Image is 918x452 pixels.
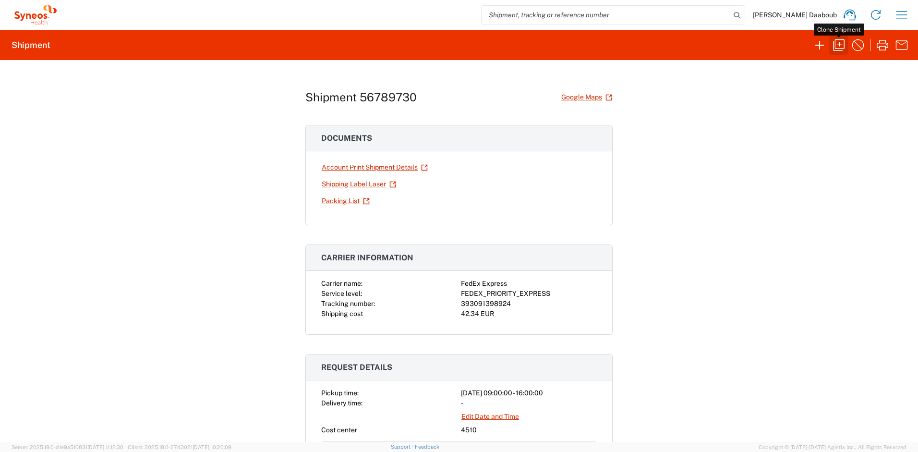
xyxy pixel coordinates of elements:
[321,253,413,262] span: Carrier information
[321,310,363,318] span: Shipping cost
[461,388,597,398] div: [DATE] 09:00:00 - 16:00:00
[321,280,362,287] span: Carrier name:
[561,89,613,106] a: Google Maps
[321,300,375,307] span: Tracking number:
[461,408,519,425] a: Edit Date and Time
[193,444,231,450] span: [DATE] 10:20:09
[321,399,362,407] span: Delivery time:
[305,90,417,104] h1: Shipment 56789730
[12,444,123,450] span: Server: 2025.18.0-d1e9a510831
[461,289,597,299] div: FEDEX_PRIORITY_EXPRESS
[461,398,597,408] div: -
[759,443,906,452] span: Copyright © [DATE]-[DATE] Agistix Inc., All Rights Reserved
[321,389,359,397] span: Pickup time:
[87,444,123,450] span: [DATE] 11:12:30
[415,444,439,450] a: Feedback
[321,290,362,297] span: Service level:
[12,39,50,51] h2: Shipment
[321,176,397,193] a: Shipping Label Laser
[321,426,357,434] span: Cost center
[391,444,415,450] a: Support
[461,309,597,319] div: 42.34 EUR
[321,134,372,143] span: Documents
[321,159,428,176] a: Account Print Shipment Details
[753,11,837,19] span: [PERSON_NAME] Daaboub
[482,6,730,24] input: Shipment, tracking or reference number
[321,363,392,372] span: Request details
[461,299,597,309] div: 393091398924
[461,425,597,435] div: 4510
[321,193,370,209] a: Packing List
[461,279,597,289] div: FedEx Express
[128,444,231,450] span: Client: 2025.18.0-27d3021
